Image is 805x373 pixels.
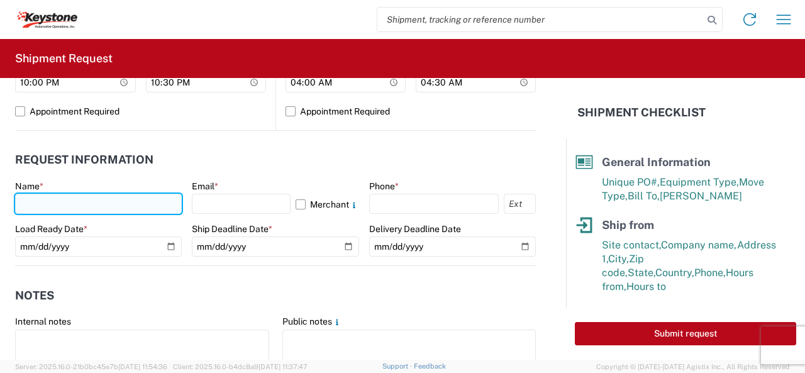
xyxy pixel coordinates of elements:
[661,239,737,251] span: Company name,
[369,223,461,235] label: Delivery Deadline Date
[15,181,43,192] label: Name
[258,363,308,370] span: [DATE] 11:37:47
[577,105,706,120] h2: Shipment Checklist
[15,223,87,235] label: Load Ready Date
[382,362,414,370] a: Support
[15,316,71,327] label: Internal notes
[282,316,342,327] label: Public notes
[608,253,629,265] span: City,
[296,194,359,214] label: Merchant
[628,267,655,279] span: State,
[602,176,660,188] span: Unique PO#,
[504,194,536,214] input: Ext
[414,362,446,370] a: Feedback
[15,153,153,166] h2: Request Information
[660,190,742,202] span: [PERSON_NAME]
[15,51,113,66] h2: Shipment Request
[602,155,711,169] span: General Information
[660,176,739,188] span: Equipment Type,
[286,101,536,121] label: Appointment Required
[15,101,266,121] label: Appointment Required
[694,267,726,279] span: Phone,
[377,8,703,31] input: Shipment, tracking or reference number
[15,289,54,302] h2: Notes
[575,322,796,345] button: Submit request
[192,181,218,192] label: Email
[173,363,308,370] span: Client: 2025.16.0-b4dc8a9
[15,363,167,370] span: Server: 2025.16.0-21b0bc45e7b
[626,281,666,292] span: Hours to
[602,218,654,231] span: Ship from
[369,181,399,192] label: Phone
[596,361,790,372] span: Copyright © [DATE]-[DATE] Agistix Inc., All Rights Reserved
[192,223,272,235] label: Ship Deadline Date
[655,267,694,279] span: Country,
[118,363,167,370] span: [DATE] 11:54:36
[628,190,660,202] span: Bill To,
[602,239,661,251] span: Site contact,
